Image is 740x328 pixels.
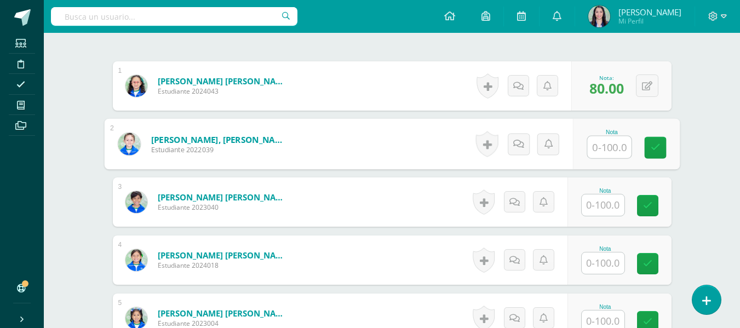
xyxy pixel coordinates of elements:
[582,194,624,216] input: 0-100.0
[158,319,289,328] span: Estudiante 2023004
[158,192,289,203] a: [PERSON_NAME] [PERSON_NAME]
[588,5,610,27] img: ee2127f7a835e2b0789db52adf15a0f3.png
[587,129,636,135] div: Nota
[618,7,681,18] span: [PERSON_NAME]
[158,250,289,261] a: [PERSON_NAME] [PERSON_NAME]
[125,75,147,97] img: e0243b5d55f202c971b48dd188c4b50f.png
[118,133,140,155] img: 665af69aceef34843d4de8679e9f8ed2.png
[158,203,289,212] span: Estudiante 2023040
[125,249,147,271] img: fcb65c5b0ddb6dc4a2430450f6c4b9a3.png
[158,87,289,96] span: Estudiante 2024043
[158,261,289,270] span: Estudiante 2024018
[581,304,629,310] div: Nota
[581,188,629,194] div: Nota
[158,76,289,87] a: [PERSON_NAME] [PERSON_NAME]
[151,134,286,145] a: [PERSON_NAME], [PERSON_NAME]
[581,246,629,252] div: Nota
[51,7,297,26] input: Busca un usuario...
[151,145,286,155] span: Estudiante 2022039
[618,16,681,26] span: Mi Perfil
[582,252,624,274] input: 0-100.0
[158,308,289,319] a: [PERSON_NAME] [PERSON_NAME]
[587,136,631,158] input: 0-100.0
[125,191,147,213] img: 52cff02bacbcca7b082237d468086b81.png
[589,74,624,82] div: Nota:
[589,79,624,97] span: 80.00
